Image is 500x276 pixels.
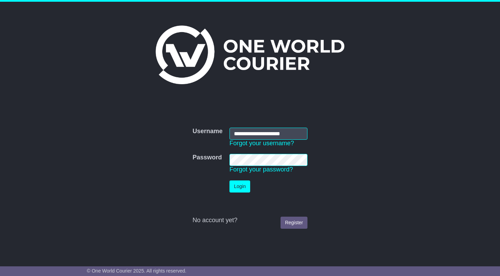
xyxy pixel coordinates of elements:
[87,268,187,274] span: © One World Courier 2025. All rights reserved.
[193,154,222,161] label: Password
[156,26,344,84] img: One World
[281,217,307,229] a: Register
[193,128,223,135] label: Username
[193,217,307,224] div: No account yet?
[229,166,293,173] a: Forgot your password?
[229,140,294,147] a: Forgot your username?
[229,180,250,193] button: Login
